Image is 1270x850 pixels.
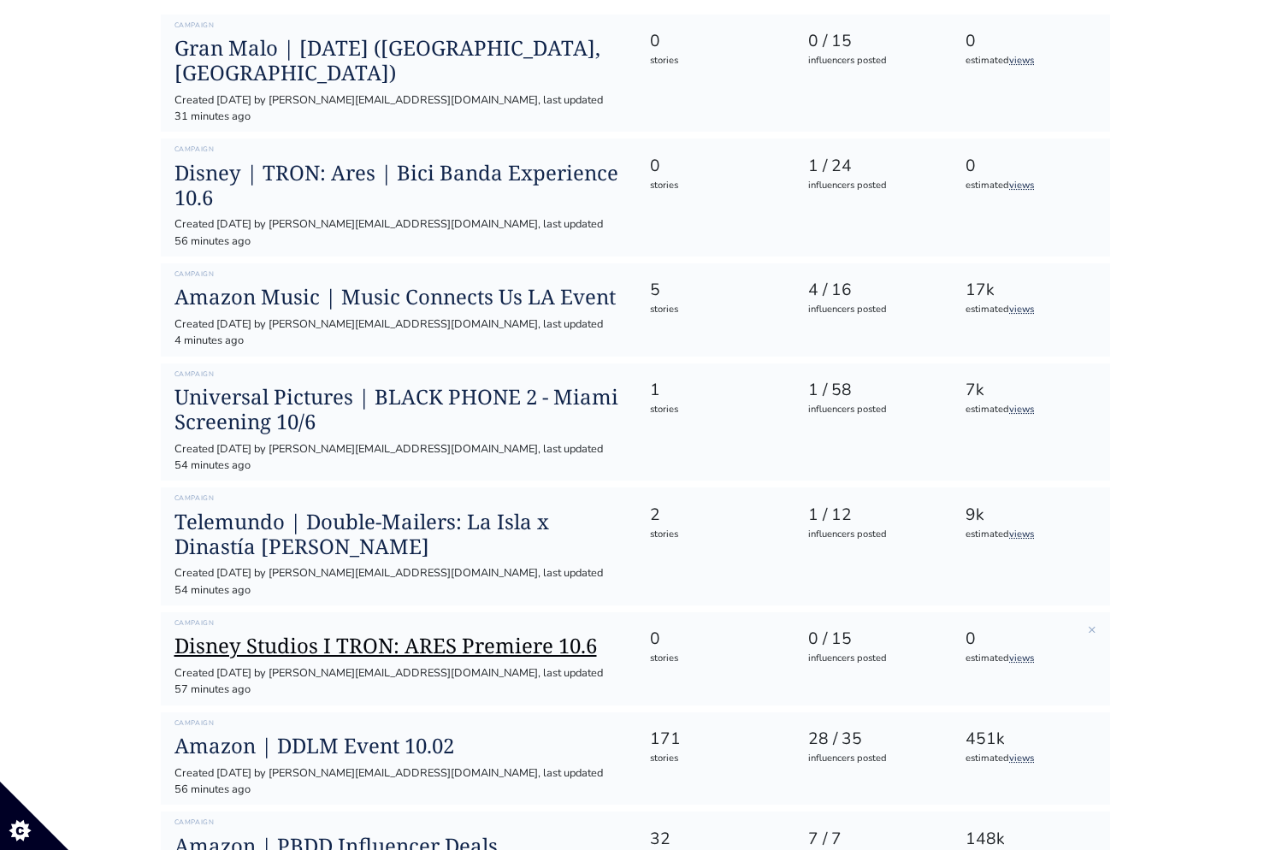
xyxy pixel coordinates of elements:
[808,627,936,652] div: 0 / 15
[650,179,777,193] div: stories
[174,734,623,759] a: Amazon | DDLM Event 10.02
[1009,752,1034,764] a: views
[650,54,777,68] div: stories
[1009,528,1034,540] a: views
[650,403,777,417] div: stories
[174,665,623,698] div: Created [DATE] by [PERSON_NAME][EMAIL_ADDRESS][DOMAIN_NAME], last updated 57 minutes ago
[174,765,623,798] div: Created [DATE] by [PERSON_NAME][EMAIL_ADDRESS][DOMAIN_NAME], last updated 56 minutes ago
[808,378,936,403] div: 1 / 58
[966,278,1093,303] div: 17k
[174,21,623,30] h6: Campaign
[174,270,623,279] h6: Campaign
[966,154,1093,179] div: 0
[966,627,1093,652] div: 0
[174,370,623,379] h6: Campaign
[808,503,936,528] div: 1 / 12
[174,565,623,598] div: Created [DATE] by [PERSON_NAME][EMAIL_ADDRESS][DOMAIN_NAME], last updated 54 minutes ago
[966,303,1093,317] div: estimated
[650,154,777,179] div: 0
[650,752,777,766] div: stories
[808,54,936,68] div: influencers posted
[174,719,623,728] h6: Campaign
[966,727,1093,752] div: 451k
[174,36,623,86] a: Gran Malo | [DATE] ([GEOGRAPHIC_DATA], [GEOGRAPHIC_DATA])
[1009,652,1034,664] a: views
[966,752,1093,766] div: estimated
[1088,620,1096,639] a: ×
[174,216,623,249] div: Created [DATE] by [PERSON_NAME][EMAIL_ADDRESS][DOMAIN_NAME], last updated 56 minutes ago
[650,503,777,528] div: 2
[808,652,936,666] div: influencers posted
[966,378,1093,403] div: 7k
[808,727,936,752] div: 28 / 35
[966,503,1093,528] div: 9k
[174,316,623,349] div: Created [DATE] by [PERSON_NAME][EMAIL_ADDRESS][DOMAIN_NAME], last updated 4 minutes ago
[808,29,936,54] div: 0 / 15
[174,634,623,658] a: Disney Studios I TRON: ARES Premiere 10.6
[808,403,936,417] div: influencers posted
[1009,303,1034,316] a: views
[174,385,623,434] a: Universal Pictures | BLACK PHONE 2 - Miami Screening 10/6
[650,528,777,542] div: stories
[1009,403,1034,416] a: views
[808,752,936,766] div: influencers posted
[174,161,623,210] a: Disney | TRON: Ares | Bici Banda Experience 10.6
[650,652,777,666] div: stories
[650,303,777,317] div: stories
[650,278,777,303] div: 5
[174,92,623,125] div: Created [DATE] by [PERSON_NAME][EMAIL_ADDRESS][DOMAIN_NAME], last updated 31 minutes ago
[1009,54,1034,67] a: views
[174,441,623,474] div: Created [DATE] by [PERSON_NAME][EMAIL_ADDRESS][DOMAIN_NAME], last updated 54 minutes ago
[808,179,936,193] div: influencers posted
[966,179,1093,193] div: estimated
[650,627,777,652] div: 0
[650,378,777,403] div: 1
[1009,179,1034,192] a: views
[808,154,936,179] div: 1 / 24
[966,652,1093,666] div: estimated
[174,619,623,628] h6: Campaign
[966,528,1093,542] div: estimated
[966,54,1093,68] div: estimated
[174,818,623,827] h6: Campaign
[808,278,936,303] div: 4 / 16
[808,303,936,317] div: influencers posted
[966,29,1093,54] div: 0
[808,528,936,542] div: influencers posted
[174,285,623,310] a: Amazon Music | Music Connects Us LA Event
[966,403,1093,417] div: estimated
[650,29,777,54] div: 0
[650,727,777,752] div: 171
[174,494,623,503] h6: Campaign
[174,145,623,154] h6: Campaign
[174,510,623,559] a: Telemundo | Double-Mailers: La Isla x Dinastía [PERSON_NAME]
